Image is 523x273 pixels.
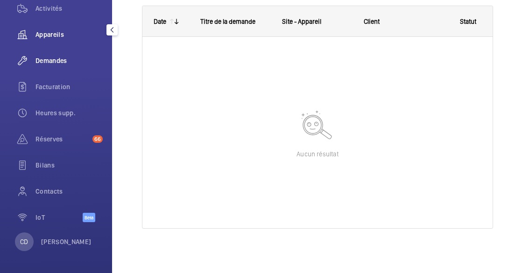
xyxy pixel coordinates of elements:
span: Appareils [35,30,103,39]
span: Titre de la demande [200,18,255,25]
span: Statut [460,18,476,25]
span: Site - Appareil [282,18,321,25]
div: Date [154,18,166,25]
span: Client [364,18,380,25]
span: Facturation [35,82,103,91]
span: Contacts [35,187,103,196]
span: 66 [92,135,103,143]
span: Beta [83,213,95,222]
span: Activités [35,4,103,13]
span: Réserves [35,134,89,144]
span: Bilans [35,161,103,170]
p: [PERSON_NAME] [41,237,92,246]
span: Demandes [35,56,103,65]
span: IoT [35,213,83,222]
p: CD [20,237,28,246]
span: Heures supp. [35,108,103,118]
